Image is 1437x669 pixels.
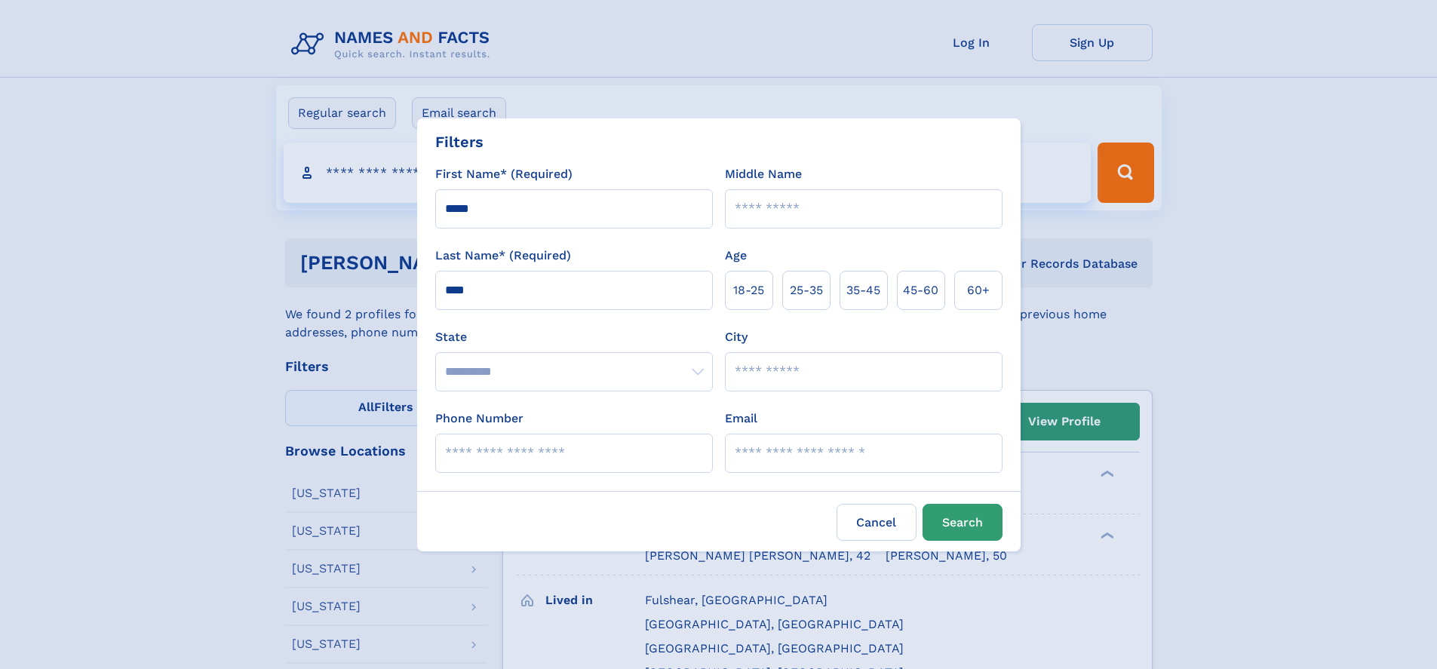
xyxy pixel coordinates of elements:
div: Filters [435,130,484,153]
label: Last Name* (Required) [435,247,571,265]
label: Email [725,410,757,428]
label: State [435,328,713,346]
span: 45‑60 [903,281,938,299]
label: Age [725,247,747,265]
span: 25‑35 [790,281,823,299]
span: 18‑25 [733,281,764,299]
label: First Name* (Required) [435,165,573,183]
span: 35‑45 [846,281,880,299]
label: Phone Number [435,410,524,428]
label: Cancel [837,504,917,541]
label: Middle Name [725,165,802,183]
button: Search [923,504,1003,541]
span: 60+ [967,281,990,299]
label: City [725,328,748,346]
